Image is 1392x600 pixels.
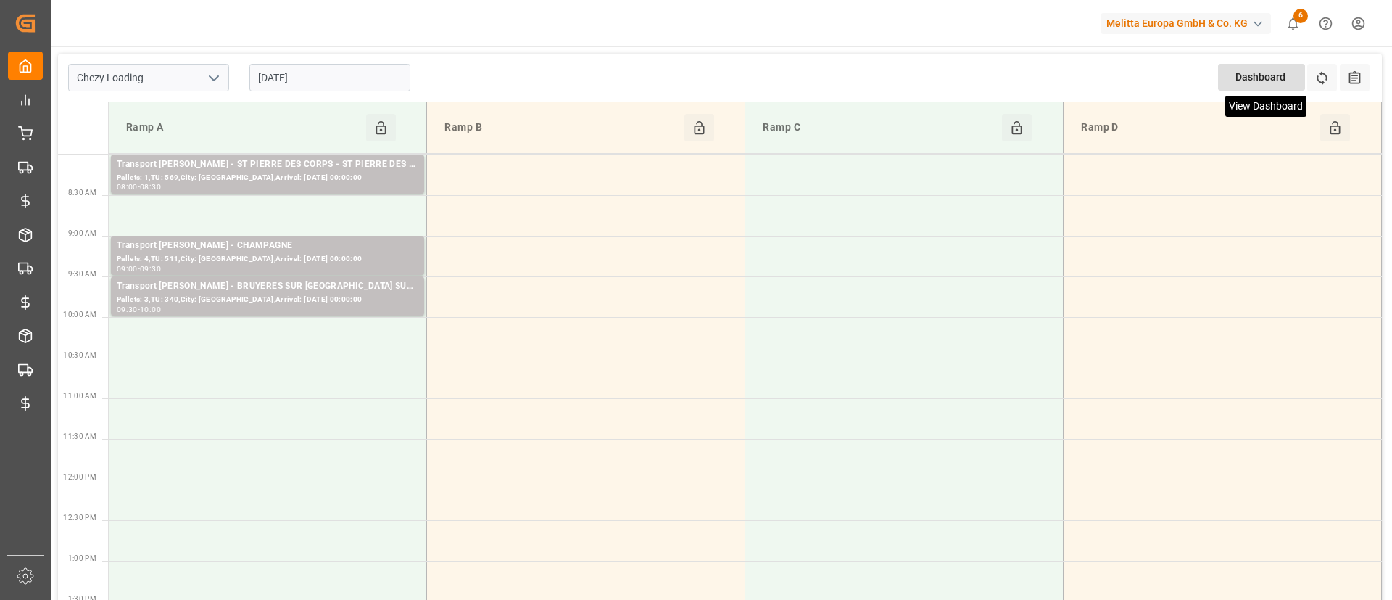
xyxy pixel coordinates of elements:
button: open menu [202,67,224,89]
div: Dashboard [1218,64,1305,91]
span: 8:30 AM [68,189,96,197]
div: Ramp B [439,114,684,141]
div: 08:30 [140,184,161,190]
div: Pallets: 4,TU: 511,City: [GEOGRAPHIC_DATA],Arrival: [DATE] 00:00:00 [117,253,418,266]
span: 12:00 PM [63,473,96,481]
div: 09:30 [140,266,161,272]
div: Transport [PERSON_NAME] - BRUYERES SUR [GEOGRAPHIC_DATA] SUR [GEOGRAPHIC_DATA] [117,279,418,294]
div: - [138,184,140,190]
div: 08:00 [117,184,138,190]
span: 1:00 PM [68,554,96,562]
div: Melitta Europa GmbH & Co. KG [1101,13,1271,34]
button: Help Center [1309,7,1342,40]
div: - [138,306,140,313]
div: Ramp A [120,114,366,141]
input: DD-MM-YYYY [249,64,410,91]
div: Transport [PERSON_NAME] - CHAMPAGNE [117,239,418,253]
div: Ramp C [757,114,1002,141]
div: Transport [PERSON_NAME] - ST PIERRE DES CORPS - ST PIERRE DES CORPS [117,157,418,172]
div: - [138,266,140,272]
button: show 6 new notifications [1277,7,1309,40]
div: Pallets: 3,TU: 340,City: [GEOGRAPHIC_DATA],Arrival: [DATE] 00:00:00 [117,294,418,306]
span: 12:30 PM [63,514,96,522]
div: Ramp D [1075,114,1320,141]
button: Melitta Europa GmbH & Co. KG [1101,9,1277,37]
span: 6 [1293,9,1308,23]
div: 09:00 [117,266,138,272]
span: 10:00 AM [63,311,96,319]
span: 9:00 AM [68,229,96,237]
span: 9:30 AM [68,270,96,278]
span: 11:00 AM [63,392,96,400]
div: 09:30 [117,306,138,313]
span: 10:30 AM [63,351,96,359]
span: 11:30 AM [63,432,96,440]
div: Pallets: 1,TU: 569,City: [GEOGRAPHIC_DATA],Arrival: [DATE] 00:00:00 [117,172,418,184]
div: 10:00 [140,306,161,313]
input: Type to search/select [68,64,229,91]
